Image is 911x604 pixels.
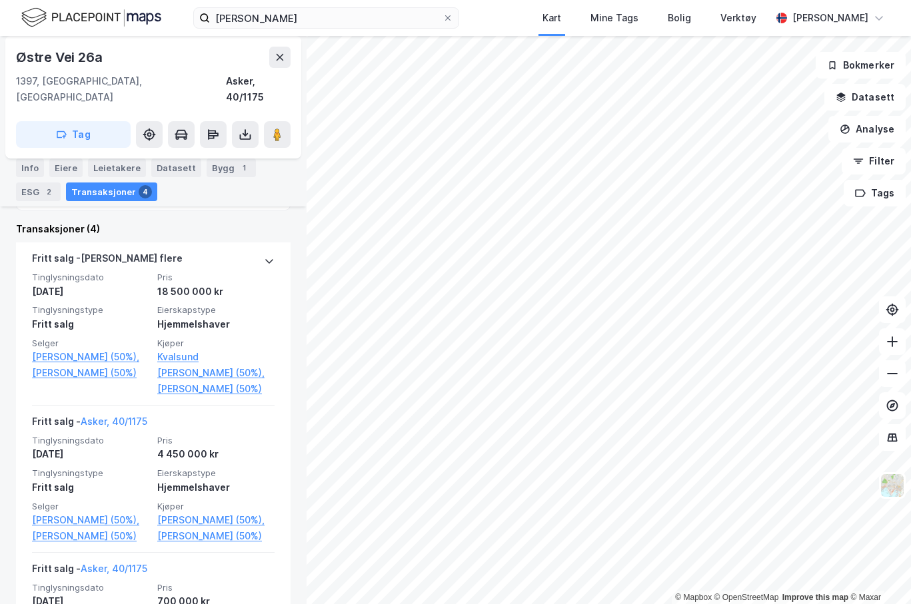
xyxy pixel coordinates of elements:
span: Tinglysningsdato [32,272,149,283]
span: Eierskapstype [157,304,275,316]
span: Pris [157,435,275,446]
a: Asker, 40/1175 [81,563,147,574]
div: Kart [542,10,561,26]
span: Selger [32,338,149,349]
a: Asker, 40/1175 [81,416,147,427]
button: Bokmerker [816,52,906,79]
div: Mine Tags [590,10,638,26]
a: Kvalsund [PERSON_NAME] (50%), [157,349,275,381]
span: Kjøper [157,501,275,512]
img: Z [880,473,905,498]
div: [PERSON_NAME] [792,10,868,26]
div: [DATE] [32,446,149,462]
div: Info [16,158,44,177]
div: 2 [42,185,55,198]
div: Transaksjoner (4) [16,221,291,237]
a: [PERSON_NAME] (50%) [157,381,275,397]
div: Fritt salg [32,479,149,495]
span: Pris [157,272,275,283]
div: Hjemmelshaver [157,316,275,332]
div: Fritt salg - [32,414,147,435]
div: Transaksjoner [66,182,157,201]
span: Tinglysningstype [32,304,149,316]
div: Eiere [49,158,83,177]
span: Pris [157,582,275,593]
button: Analyse [828,116,906,143]
input: Søk på adresse, matrikkel, gårdeiere, leietakere eller personer [210,8,443,28]
div: [DATE] [32,284,149,300]
div: Verktøy [720,10,756,26]
span: Eierskapstype [157,467,275,479]
a: [PERSON_NAME] (50%), [32,512,149,528]
div: Asker, 40/1175 [226,73,291,105]
span: Kjøper [157,338,275,349]
div: 1397, [GEOGRAPHIC_DATA], [GEOGRAPHIC_DATA] [16,73,226,105]
span: Tinglysningsdato [32,435,149,446]
a: Improve this map [782,593,848,602]
button: Datasett [824,84,906,111]
div: Fritt salg - [PERSON_NAME] flere [32,250,183,272]
div: 4 [139,185,152,198]
div: Kontrollprogram for chat [844,540,911,604]
div: Fritt salg [32,316,149,332]
span: Tinglysningstype [32,467,149,479]
span: Tinglysningsdato [32,582,149,593]
div: 4 450 000 kr [157,446,275,462]
div: Fritt salg - [32,561,147,582]
a: [PERSON_NAME] (50%), [32,349,149,365]
button: Tag [16,121,131,148]
img: logo.f888ab2527a4732fd821a326f86c7f29.svg [21,6,161,29]
div: Leietakere [88,158,146,177]
span: Selger [32,501,149,512]
a: [PERSON_NAME] (50%) [32,365,149,381]
a: [PERSON_NAME] (50%) [32,528,149,544]
div: Bolig [668,10,691,26]
a: Mapbox [675,593,712,602]
iframe: Chat Widget [844,540,911,604]
a: [PERSON_NAME] (50%), [157,512,275,528]
div: Østre Vei 26a [16,47,105,68]
div: 1 [237,161,251,174]
div: 18 500 000 kr [157,284,275,300]
div: Bygg [207,158,256,177]
button: Tags [844,180,906,206]
div: ESG [16,182,61,201]
div: Datasett [151,158,201,177]
a: [PERSON_NAME] (50%) [157,528,275,544]
button: Filter [842,148,906,174]
div: Hjemmelshaver [157,479,275,495]
a: OpenStreetMap [714,593,779,602]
